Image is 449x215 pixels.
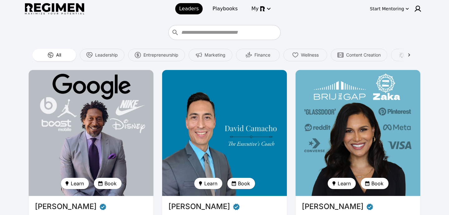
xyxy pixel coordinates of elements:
span: Verified partner - Daryl Butler [99,201,107,212]
button: Learn [328,178,356,189]
span: My [251,5,258,12]
button: Learn [61,178,89,189]
button: Wellness [283,49,327,61]
span: Finance [254,52,270,58]
span: Playbooks [213,5,238,12]
img: avatar of Daryl Butler [29,70,153,196]
span: Book [238,180,250,187]
button: Start Mentoring [369,4,410,14]
img: avatar of Devika Brij [296,70,420,196]
img: avatar of David Camacho [162,70,287,196]
img: Wellness [292,52,298,58]
button: Book [361,178,389,189]
img: Entrepreneurship [135,52,141,58]
img: All [47,52,54,58]
span: Wellness [301,52,319,58]
div: Start Mentoring [370,6,404,12]
button: Leadership [80,49,124,61]
button: All [32,49,76,61]
button: Entrepreneurship [128,49,185,61]
span: Book [371,180,384,187]
span: Verified partner - David Camacho [233,201,240,212]
a: Leaders [175,3,202,14]
span: Leaders [179,5,199,12]
button: Marketing [189,49,232,61]
img: user icon [414,5,422,12]
img: Content Creation [337,52,344,58]
img: Marketing [196,52,202,58]
span: Content Creation [346,52,381,58]
button: Content Creation [331,49,387,61]
button: Creativity [391,49,435,61]
button: Book [94,178,122,189]
span: All [56,52,61,58]
div: Who do you want to learn from? [168,25,281,40]
button: Learn [194,178,222,189]
span: Learn [338,180,351,187]
span: [PERSON_NAME] [35,201,97,212]
span: Learn [71,180,84,187]
span: Learn [204,180,217,187]
img: Leadership [86,52,93,58]
span: [PERSON_NAME] [168,201,230,212]
a: Playbooks [209,3,242,14]
span: Leadership [95,52,118,58]
img: Regimen logo [25,3,84,15]
span: Verified partner - Devika Brij [366,201,374,212]
button: Book [227,178,255,189]
span: Book [104,180,117,187]
img: Finance [246,52,252,58]
button: My [248,3,273,14]
button: Finance [236,49,280,61]
span: Entrepreneurship [143,52,178,58]
span: [PERSON_NAME] [302,201,364,212]
span: Marketing [205,52,225,58]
